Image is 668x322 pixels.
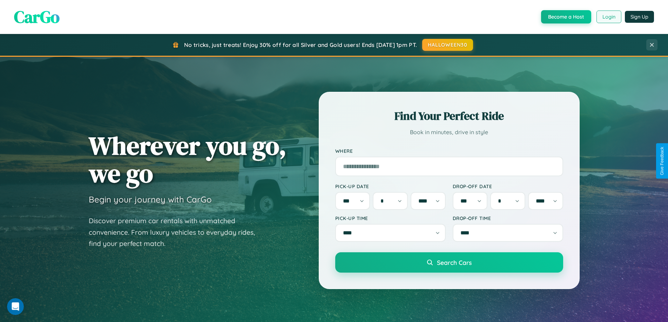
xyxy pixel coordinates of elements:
[335,108,563,124] h2: Find Your Perfect Ride
[89,215,264,249] p: Discover premium car rentals with unmatched convenience. From luxury vehicles to everyday rides, ...
[335,127,563,137] p: Book in minutes, drive in style
[335,215,446,221] label: Pick-up Time
[14,5,60,28] span: CarGo
[89,132,286,187] h1: Wherever you go, we go
[184,41,417,48] span: No tricks, just treats! Enjoy 30% off for all Silver and Gold users! Ends [DATE] 1pm PT.
[335,183,446,189] label: Pick-up Date
[335,148,563,154] label: Where
[541,10,591,23] button: Become a Host
[437,259,472,266] span: Search Cars
[625,11,654,23] button: Sign Up
[453,183,563,189] label: Drop-off Date
[453,215,563,221] label: Drop-off Time
[7,298,24,315] iframe: Intercom live chat
[422,39,473,51] button: HALLOWEEN30
[660,147,664,175] div: Give Feedback
[596,11,621,23] button: Login
[335,252,563,273] button: Search Cars
[89,194,212,205] h3: Begin your journey with CarGo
